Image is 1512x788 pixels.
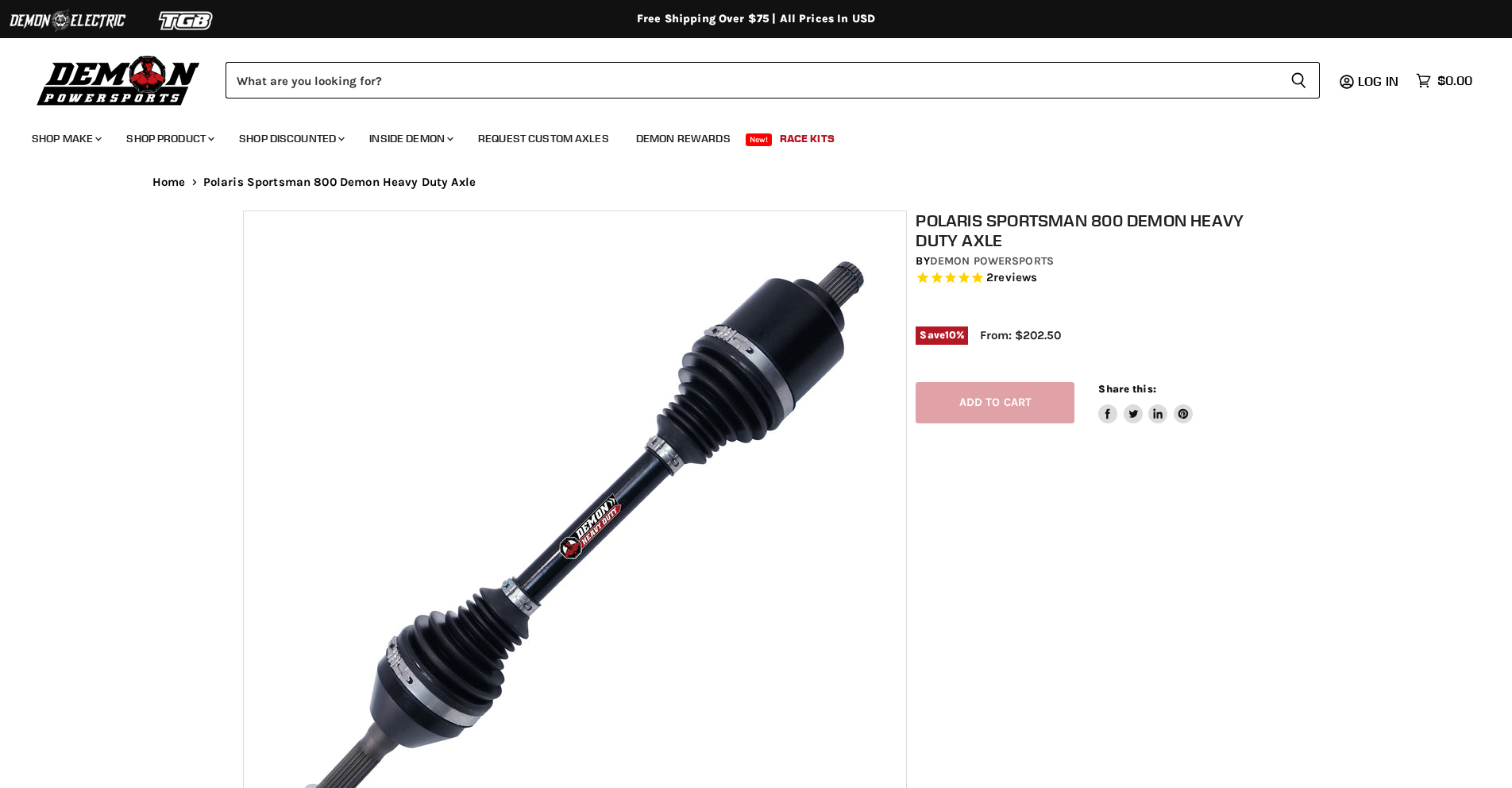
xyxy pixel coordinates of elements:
[20,116,1468,155] ul: Main menu
[466,122,621,155] a: Request Custom Axles
[993,271,1037,285] span: reviews
[945,329,956,341] span: 10
[121,176,1391,189] nav: Breadcrumbs
[127,6,246,36] img: TGB Logo 2
[1437,73,1472,88] span: $0.00
[916,253,1278,270] div: by
[1358,73,1398,89] span: Log in
[227,122,354,155] a: Shop Discounted
[357,122,463,155] a: Inside Demon
[930,254,1054,268] a: Demon Powersports
[152,176,186,189] a: Home
[980,328,1061,342] span: From: $202.50
[1098,382,1193,424] aside: Share this:
[121,12,1391,26] div: Free Shipping Over $75 | All Prices In USD
[8,6,127,36] img: Demon Electric Logo 2
[916,270,1278,287] span: Rated 5.0 out of 5 stars 2 reviews
[916,211,1278,250] h1: Polaris Sportsman 800 Demon Heavy Duty Axle
[1098,383,1155,395] span: Share this:
[624,122,742,155] a: Demon Rewards
[768,122,847,155] a: Race Kits
[32,52,206,108] img: Demon Powersports
[1278,62,1320,98] button: Search
[1351,74,1408,88] a: Log in
[226,62,1320,98] form: Product
[114,122,224,155] a: Shop Product
[20,122,111,155] a: Shop Make
[916,326,968,344] span: Save %
[203,176,476,189] span: Polaris Sportsman 800 Demon Heavy Duty Axle
[746,133,773,146] span: New!
[226,62,1278,98] input: Search
[986,271,1037,285] span: 2 reviews
[1408,69,1480,92] a: $0.00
